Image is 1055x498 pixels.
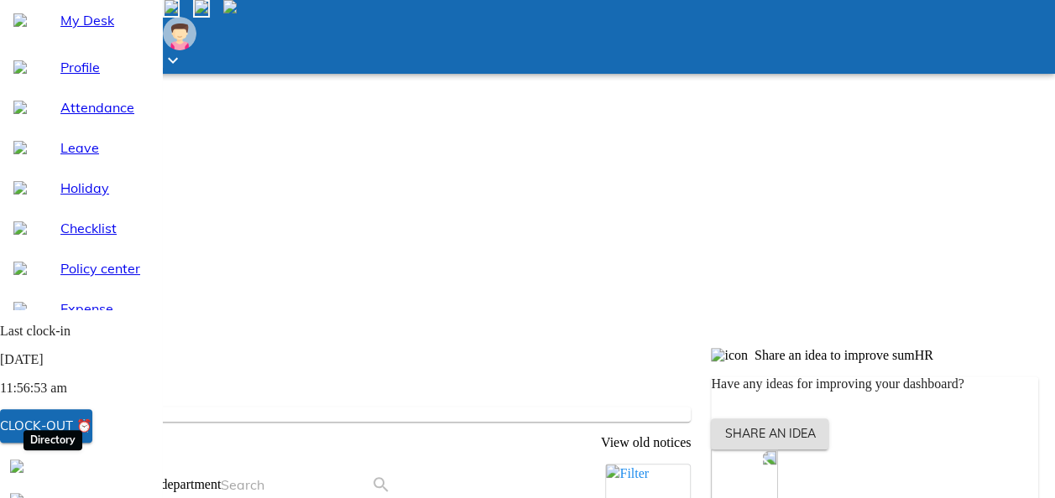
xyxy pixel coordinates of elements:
p: View old notices [27,435,691,450]
img: icon [711,348,748,363]
button: Share an idea [711,418,828,449]
span: Share an idea [724,423,815,444]
p: Have any ideas for improving your dashboard? [711,376,1038,392]
input: Search [221,471,371,498]
p: No new notices [27,407,691,422]
span: Share an idea to improve sumHR [755,348,933,362]
img: Employee [163,17,196,50]
span: Policy center [60,258,148,278]
img: filter-outline-b-16px.66809d26.svg [606,464,619,478]
p: Noticeboard [27,378,691,393]
span: Filter [619,466,649,480]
